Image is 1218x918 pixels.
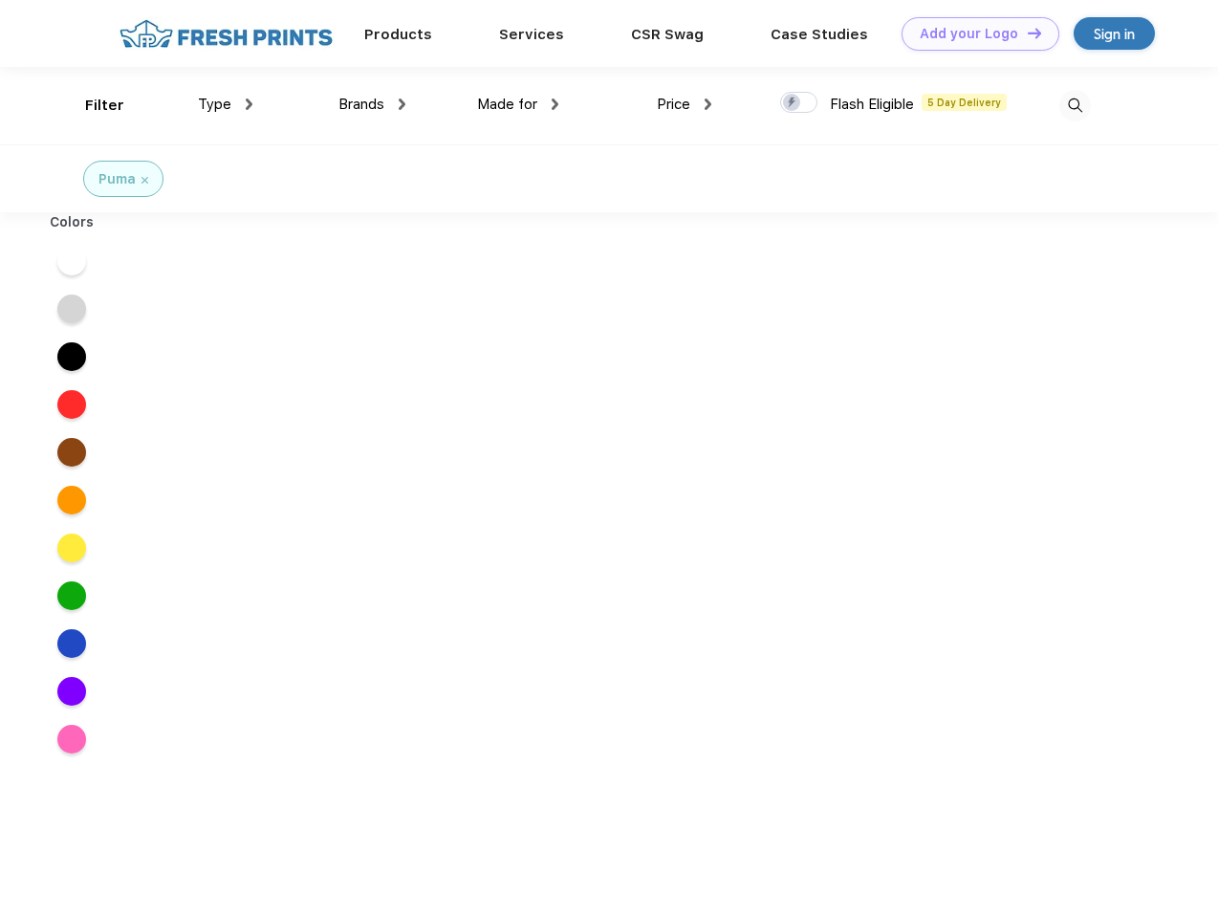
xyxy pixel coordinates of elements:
[246,98,252,110] img: dropdown.png
[141,177,148,184] img: filter_cancel.svg
[499,26,564,43] a: Services
[198,96,231,113] span: Type
[657,96,690,113] span: Price
[98,169,136,189] div: Puma
[1059,90,1091,121] img: desktop_search.svg
[920,26,1018,42] div: Add your Logo
[85,95,124,117] div: Filter
[399,98,405,110] img: dropdown.png
[1094,23,1135,45] div: Sign in
[338,96,384,113] span: Brands
[922,94,1007,111] span: 5 Day Delivery
[830,96,914,113] span: Flash Eligible
[364,26,432,43] a: Products
[705,98,711,110] img: dropdown.png
[477,96,537,113] span: Made for
[1028,28,1041,38] img: DT
[1074,17,1155,50] a: Sign in
[35,212,109,232] div: Colors
[552,98,558,110] img: dropdown.png
[631,26,704,43] a: CSR Swag
[114,17,338,51] img: fo%20logo%202.webp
